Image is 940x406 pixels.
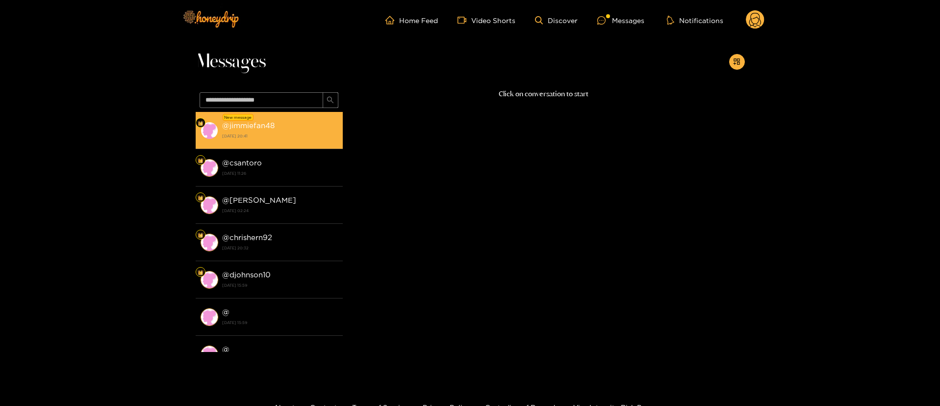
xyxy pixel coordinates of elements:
[222,169,338,178] strong: [DATE] 11:26
[457,16,471,25] span: video-camera
[327,96,334,105] span: search
[733,58,740,66] span: appstore-add
[201,308,218,326] img: conversation
[222,244,338,252] strong: [DATE] 20:32
[222,281,338,290] strong: [DATE] 15:59
[198,158,203,163] img: Fan Level
[222,206,338,215] strong: [DATE] 02:24
[457,16,515,25] a: Video Shorts
[201,122,218,139] img: conversation
[201,271,218,289] img: conversation
[196,50,266,74] span: Messages
[385,16,399,25] span: home
[201,346,218,363] img: conversation
[222,196,296,204] strong: @ [PERSON_NAME]
[385,16,438,25] a: Home Feed
[664,15,726,25] button: Notifications
[597,15,644,26] div: Messages
[535,16,578,25] a: Discover
[201,159,218,177] img: conversation
[343,88,745,100] p: Click on conversation to start
[222,308,229,316] strong: @
[201,196,218,214] img: conversation
[223,114,254,121] div: New message
[222,271,271,279] strong: @ djohnson10
[222,318,338,327] strong: [DATE] 15:59
[198,120,203,126] img: Fan Level
[222,132,338,140] strong: [DATE] 20:41
[201,234,218,251] img: conversation
[729,54,745,70] button: appstore-add
[198,232,203,238] img: Fan Level
[222,345,229,353] strong: @
[323,92,338,108] button: search
[222,233,272,242] strong: @ chrishern92
[222,121,275,130] strong: @ jimmiefan48
[198,195,203,201] img: Fan Level
[222,159,262,167] strong: @ csantoro
[198,270,203,275] img: Fan Level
